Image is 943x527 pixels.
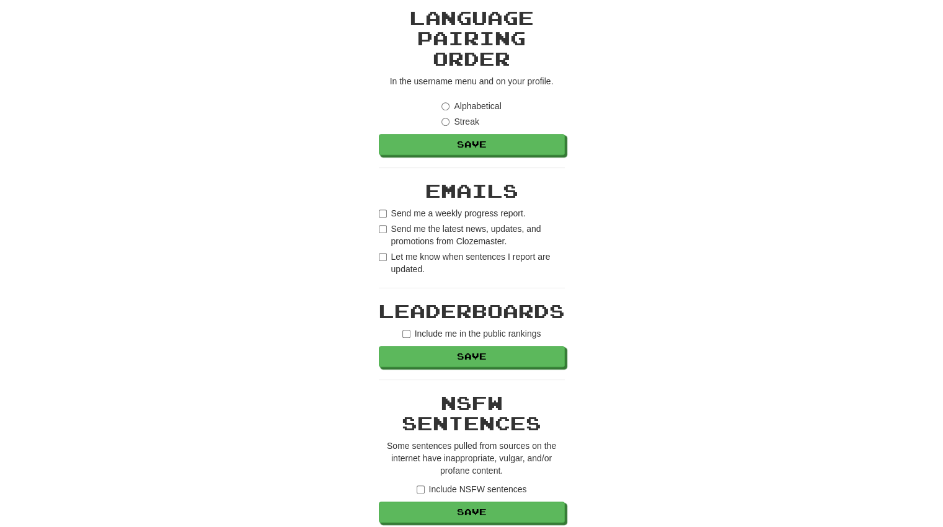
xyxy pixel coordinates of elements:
label: Streak [441,115,479,128]
input: Streak [441,118,449,126]
input: Let me know when sentences I report are updated. [379,253,387,261]
input: Send me a weekly progress report. [379,210,387,218]
label: Let me know when sentences I report are updated. [379,250,565,275]
button: Save [379,502,565,523]
label: Alphabetical [441,100,501,112]
p: Some sentences pulled from sources on the internet have inappropriate, vulgar, and/or profane con... [379,440,565,477]
h2: Emails [379,180,565,201]
label: Include me in the public rankings [402,327,541,340]
button: Save [379,134,565,155]
h2: NSFW Sentences [379,392,565,433]
label: Include NSFW sentences [417,483,527,495]
h2: Leaderboards [379,301,565,321]
h2: Language Pairing Order [379,7,565,69]
input: Include me in the public rankings [402,330,410,338]
button: Save [379,346,565,367]
input: Send me the latest news, updates, and promotions from Clozemaster. [379,225,387,233]
input: Alphabetical [441,102,449,110]
label: Send me a weekly progress report. [379,207,526,219]
p: In the username menu and on your profile. [379,75,565,87]
input: Include NSFW sentences [417,485,425,494]
label: Send me the latest news, updates, and promotions from Clozemaster. [379,223,565,247]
